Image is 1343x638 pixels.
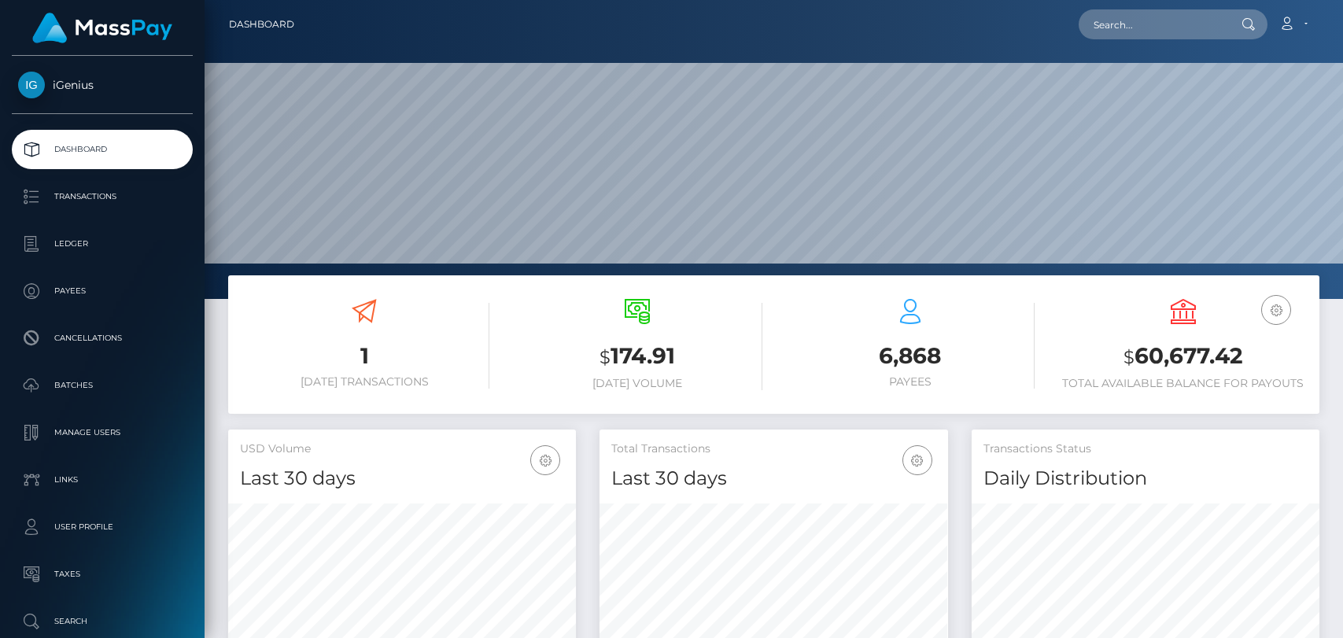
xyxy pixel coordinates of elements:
[12,78,193,92] span: iGenius
[18,468,186,492] p: Links
[12,366,193,405] a: Batches
[12,413,193,452] a: Manage Users
[12,507,193,547] a: User Profile
[18,562,186,586] p: Taxes
[18,279,186,303] p: Payees
[18,515,186,539] p: User Profile
[611,465,935,492] h4: Last 30 days
[18,610,186,633] p: Search
[18,138,186,161] p: Dashboard
[18,374,186,397] p: Batches
[983,465,1308,492] h4: Daily Distribution
[18,72,45,98] img: iGenius
[983,441,1308,457] h5: Transactions Status
[240,441,564,457] h5: USD Volume
[1079,9,1227,39] input: Search...
[1058,341,1308,373] h3: 60,677.42
[240,341,489,371] h3: 1
[240,465,564,492] h4: Last 30 days
[12,555,193,594] a: Taxes
[12,271,193,311] a: Payees
[12,224,193,264] a: Ledger
[18,232,186,256] p: Ledger
[12,319,193,358] a: Cancellations
[12,460,193,500] a: Links
[18,326,186,350] p: Cancellations
[32,13,172,43] img: MassPay Logo
[18,421,186,444] p: Manage Users
[12,130,193,169] a: Dashboard
[240,375,489,389] h6: [DATE] Transactions
[611,441,935,457] h5: Total Transactions
[786,341,1035,371] h3: 6,868
[513,377,762,390] h6: [DATE] Volume
[513,341,762,373] h3: 174.91
[1058,377,1308,390] h6: Total Available Balance for Payouts
[12,177,193,216] a: Transactions
[786,375,1035,389] h6: Payees
[18,185,186,208] p: Transactions
[600,346,611,368] small: $
[1123,346,1135,368] small: $
[229,8,294,41] a: Dashboard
